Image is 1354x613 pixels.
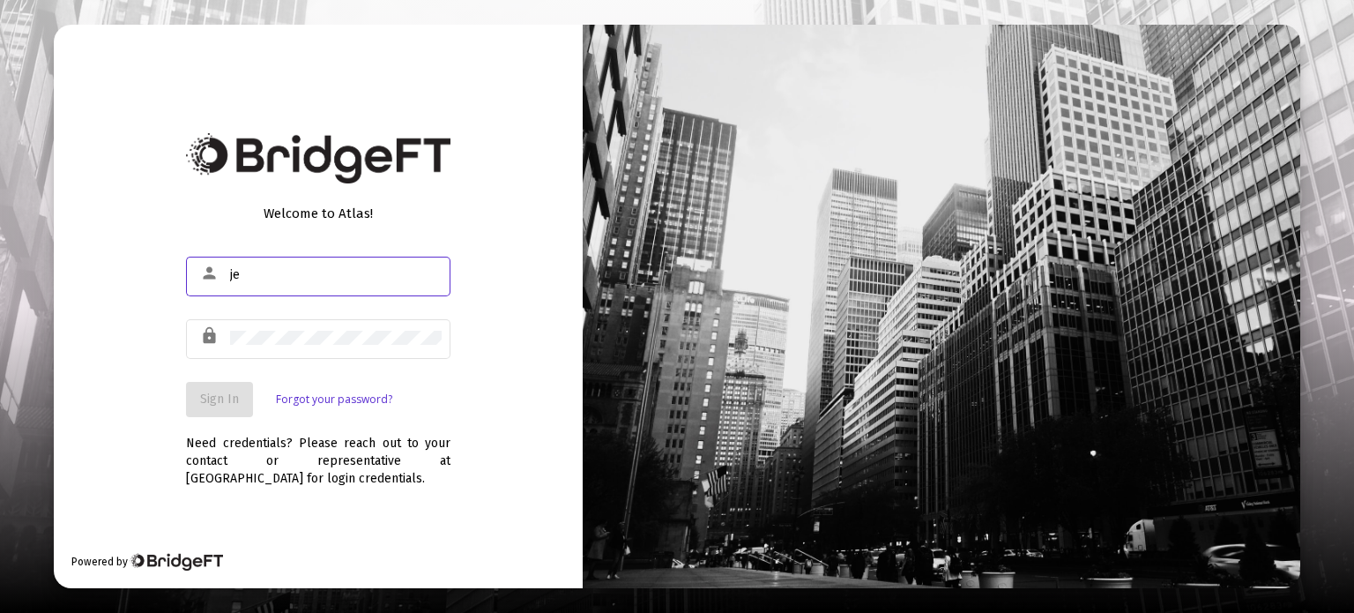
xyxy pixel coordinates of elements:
[230,268,442,282] input: Email or Username
[200,263,221,284] mat-icon: person
[71,553,222,571] div: Powered by
[186,382,253,417] button: Sign In
[186,133,450,183] img: Bridge Financial Technology Logo
[130,553,222,571] img: Bridge Financial Technology Logo
[200,392,239,407] span: Sign In
[200,325,221,347] mat-icon: lock
[276,391,392,408] a: Forgot your password?
[186,417,450,488] div: Need credentials? Please reach out to your contact or representative at [GEOGRAPHIC_DATA] for log...
[186,205,450,222] div: Welcome to Atlas!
